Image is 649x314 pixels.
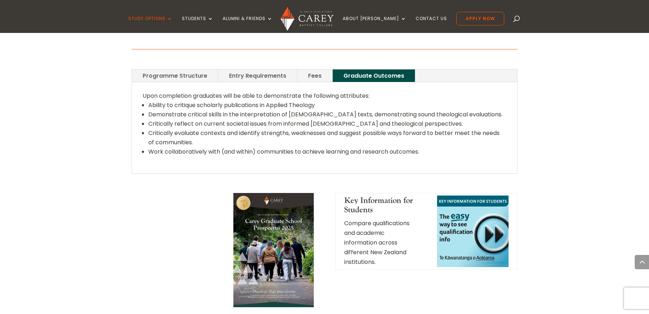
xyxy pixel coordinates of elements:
a: Study Options [128,16,173,33]
a: Fees [297,69,332,82]
li: Critically reflect on current societal issues from informed [DEMOGRAPHIC_DATA] and theological pe... [148,119,506,129]
a: Programme Structure [132,69,218,82]
a: Graduate Outcomes [333,69,415,82]
p: Compare qualifications and academic information across different New Zealand institutions. [344,218,418,267]
a: Apply Now [456,12,504,25]
a: Students [182,16,213,33]
li: Ability to critique scholarly publications in Applied Theology [148,101,506,110]
li: Critically evaluate contexts and identify strengths, weaknesses and suggest possible ways forward... [148,129,506,147]
a: About [PERSON_NAME] [343,16,406,33]
li: Demonstrate critical skills in the interpretation of [DEMOGRAPHIC_DATA] texts, demonstrating soun... [148,110,506,119]
img: Carey Baptist College [281,7,333,31]
a: Contact Us [416,16,447,33]
a: Entry Requirements [218,69,297,82]
img: Postgraduate Prospectus Cover 2025 [233,193,314,307]
li: Work collaboratively with (and within) communities to achieve learning and research outcomes. [148,147,506,156]
a: Alumni & Friends [223,16,273,33]
a: Postgraduate Prospectus Cover 2025 [233,301,314,309]
p: Upon completion graduates will be able to demonstrate the following attributes: [143,91,506,101]
h4: Key Information for Students [344,196,418,218]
